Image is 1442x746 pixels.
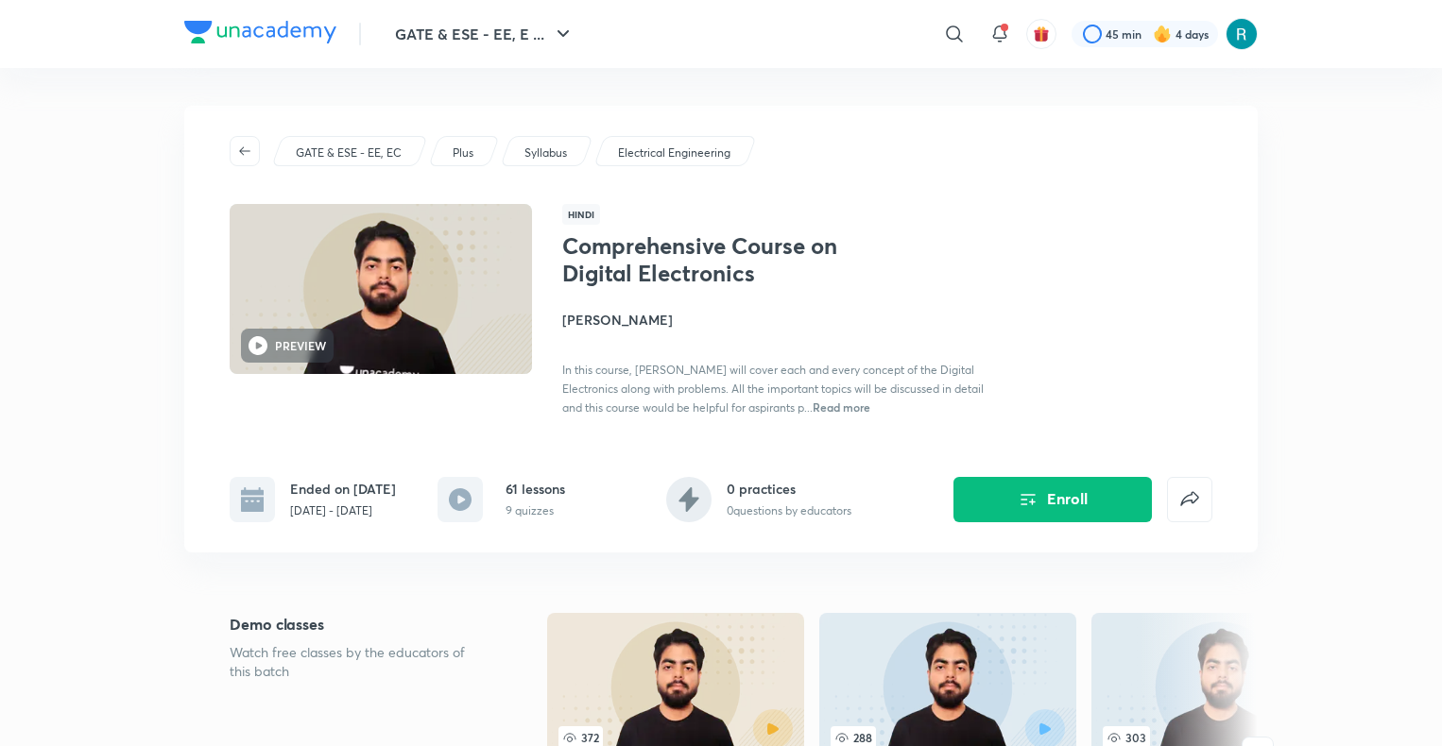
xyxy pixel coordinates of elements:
[453,144,473,161] p: Plus
[953,477,1152,522] button: Enroll
[618,144,730,161] p: Electrical Engineering
[450,144,477,161] a: Plus
[1167,477,1212,522] button: false
[562,204,600,225] span: Hindi
[290,479,396,499] h6: Ended on [DATE]
[1226,18,1258,50] img: AaDeeTri
[230,613,487,636] h5: Demo classes
[293,144,405,161] a: GATE & ESE - EE, EC
[813,399,870,415] span: Read more
[524,144,567,161] p: Syllabus
[275,337,326,354] h6: PREVIEW
[184,21,336,43] img: Company Logo
[615,144,734,161] a: Electrical Engineering
[506,502,565,519] p: 9 quizzes
[296,144,402,161] p: GATE & ESE - EE, EC
[1033,25,1050,42] img: avatar
[1153,25,1172,43] img: streak
[384,15,586,53] button: GATE & ESE - EE, E ...
[562,310,986,330] h4: [PERSON_NAME]
[522,144,571,161] a: Syllabus
[506,479,565,499] h6: 61 lessons
[230,643,487,681] p: Watch free classes by the educators of this batch
[1026,19,1056,49] button: avatar
[727,502,851,519] p: 0 questions by educators
[290,502,396,519] p: [DATE] - [DATE]
[227,202,535,376] img: Thumbnail
[184,21,336,48] a: Company Logo
[562,232,871,287] h1: Comprehensive Course on Digital Electronics
[562,363,984,415] span: In this course, [PERSON_NAME] will cover each and every concept of the Digital Electronics along ...
[727,479,851,499] h6: 0 practices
